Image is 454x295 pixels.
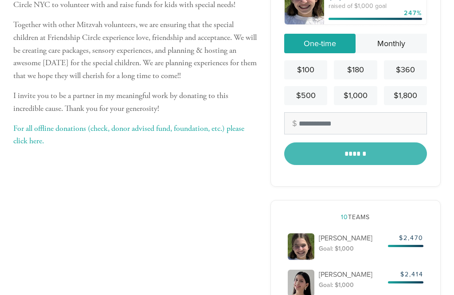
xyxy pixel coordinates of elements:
[284,60,327,79] a: $100
[13,19,257,83] p: Together with other Mitzvah volunteers, we are ensuring that the special children at Friendship C...
[319,270,384,279] p: [PERSON_NAME]
[13,90,257,115] p: I invite you to be a partner in my meaningful work by donating to this incredible cause. Thank yo...
[384,86,427,105] a: $1,800
[288,233,314,260] img: imagefile
[319,244,384,253] div: Goal: $1,000
[13,123,244,146] a: For all offline donations (check, donor advised fund, foundation, etc.) please click here.
[387,64,423,76] div: $360
[284,86,327,105] a: $500
[284,34,356,53] a: One-time
[404,8,422,18] div: 247%
[288,64,324,76] div: $100
[329,3,422,9] div: raised of $1,000 goal
[319,281,384,289] div: Goal: $1,000
[334,86,377,105] a: $1,000
[334,60,377,79] a: $180
[284,230,427,264] a: [PERSON_NAME] Goal: $1,000 $2,470
[337,90,373,102] div: $1,000
[288,90,324,102] div: $500
[384,60,427,79] a: $360
[284,214,427,221] h2: Teams
[337,64,373,76] div: $180
[387,90,423,102] div: $1,800
[356,34,427,53] a: Monthly
[319,233,384,243] p: [PERSON_NAME]
[341,213,348,221] span: 10
[388,234,423,247] span: $2,470
[388,271,423,283] span: $2,414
